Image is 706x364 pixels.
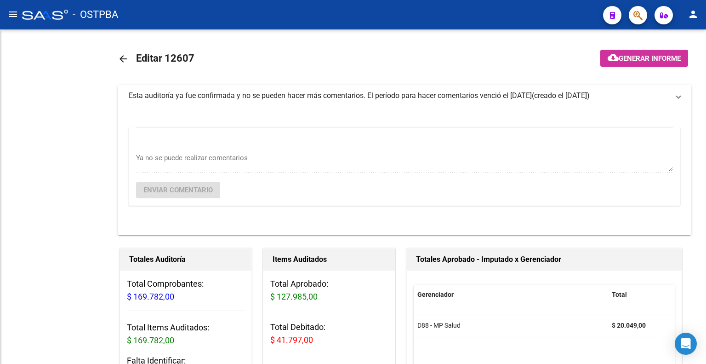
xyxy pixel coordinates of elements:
[619,54,681,63] span: Generar informe
[127,292,174,301] span: $ 169.782,00
[73,5,118,25] span: - OSTPBA
[129,252,242,267] h1: Totales Auditoría
[127,335,174,345] span: $ 169.782,00
[136,52,194,64] span: Editar 12607
[270,321,388,347] h3: Total Debitado:
[612,322,646,329] strong: $ 20.049,00
[688,9,699,20] mat-icon: person
[532,91,590,101] span: (creado el [DATE])
[118,53,129,64] mat-icon: arrow_back
[127,321,245,347] h3: Total Items Auditados:
[417,291,454,298] span: Gerenciador
[612,291,627,298] span: Total
[118,107,691,235] div: Esta auditoría ya fue confirmada y no se pueden hacer más comentarios. El período para hacer come...
[118,85,691,107] mat-expansion-panel-header: Esta auditoría ya fue confirmada y no se pueden hacer más comentarios. El período para hacer come...
[600,50,688,67] button: Generar informe
[270,277,388,303] h3: Total Aprobado:
[675,333,697,355] div: Open Intercom Messenger
[143,186,213,194] span: Enviar comentario
[608,52,619,63] mat-icon: cloud_download
[270,292,318,301] span: $ 127.985,00
[127,277,245,303] h3: Total Comprobantes:
[273,252,386,267] h1: Items Auditados
[7,9,18,20] mat-icon: menu
[270,335,313,345] span: $ 41.797,00
[417,322,461,329] span: D88 - MP Salud
[129,91,532,101] div: Esta auditoría ya fue confirmada y no se pueden hacer más comentarios. El período para hacer come...
[136,182,220,198] button: Enviar comentario
[416,252,672,267] h1: Totales Aprobado - Imputado x Gerenciador
[608,285,668,305] datatable-header-cell: Total
[414,285,608,305] datatable-header-cell: Gerenciador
